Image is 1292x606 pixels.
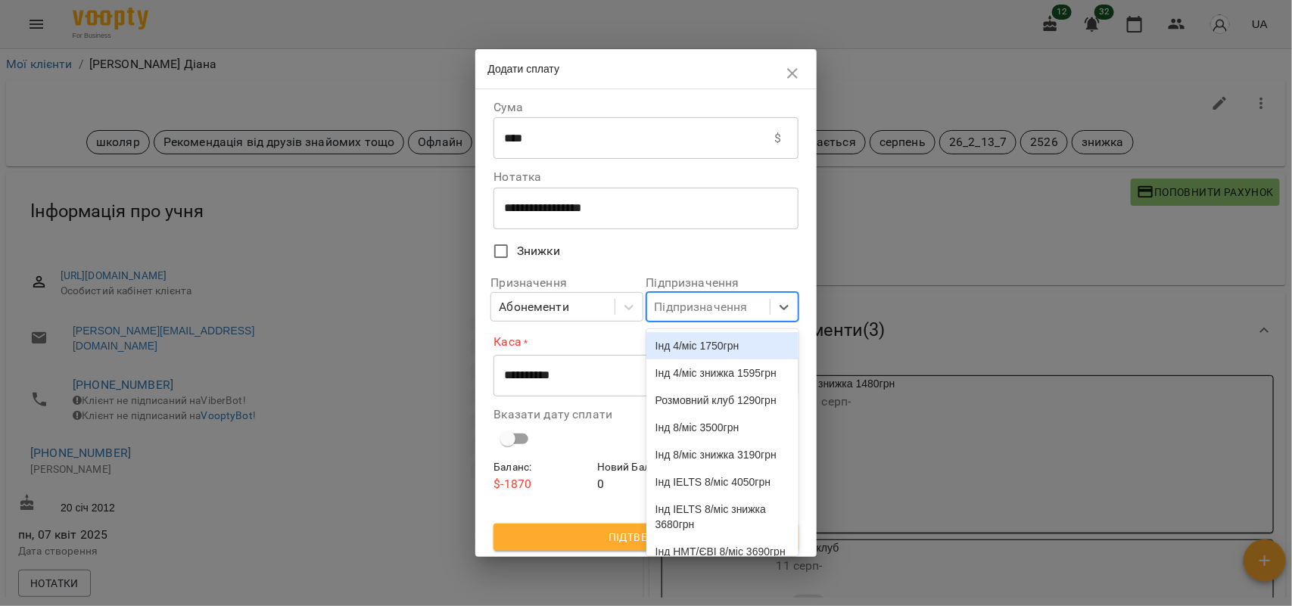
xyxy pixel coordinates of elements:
div: Інд 4/міс 1750грн [646,332,799,359]
div: Інд 8/міс знижка 3190грн [646,441,799,468]
div: Абонементи [499,298,568,316]
span: Додати сплату [487,63,559,75]
label: Нотатка [493,171,798,183]
div: Інд НМТ/ЄВІ 8/міс 3690грн [646,538,799,565]
div: Інд IELTS 8/міс 4050грн [646,468,799,496]
button: Підтвердити [493,524,798,551]
label: Каса [493,334,798,351]
p: $ -1870 [493,475,591,493]
div: Інд IELTS 8/міс знижка 3680грн [646,496,799,538]
h6: Новий Баланс : [597,459,695,476]
label: Призначення [490,277,643,289]
span: Підтвердити [506,528,786,546]
div: Підпризначення [655,298,748,316]
span: Знижки [517,242,560,260]
label: Підпризначення [646,277,799,289]
div: Розмовний клуб 1290грн [646,387,799,414]
label: Сума [493,101,798,113]
h6: Баланс : [493,459,591,476]
label: Вказати дату сплати [493,409,798,421]
p: $ [774,129,781,148]
div: Інд 4/міс знижка 1595грн [646,359,799,387]
div: Інд 8/міс 3500грн [646,414,799,441]
div: 0 [594,456,698,496]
